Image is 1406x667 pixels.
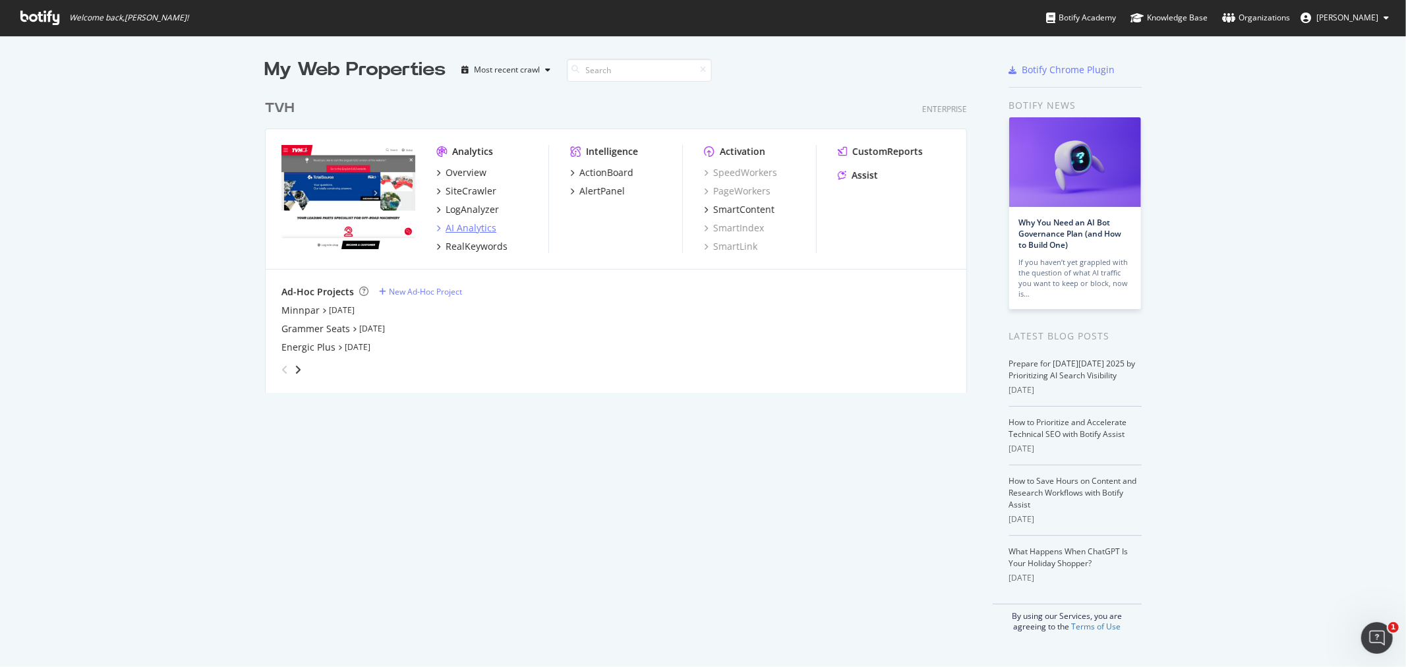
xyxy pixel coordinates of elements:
input: Search [567,59,712,82]
a: [DATE] [359,323,385,334]
div: Knowledge Base [1130,11,1208,24]
a: Grammer Seats [281,322,350,335]
div: Most recent crawl [475,66,541,74]
a: SpeedWorkers [704,166,777,179]
div: Botify news [1009,98,1142,113]
a: Terms of Use [1071,621,1121,632]
a: [DATE] [345,341,370,353]
a: Botify Chrome Plugin [1009,63,1115,76]
div: angle-left [276,359,293,380]
div: CustomReports [852,145,923,158]
a: Why You Need an AI Bot Governance Plan (and How to Build One) [1019,217,1122,250]
div: New Ad-Hoc Project [389,286,462,297]
div: AI Analytics [446,221,496,235]
div: [DATE] [1009,572,1142,584]
a: What Happens When ChatGPT Is Your Holiday Shopper? [1009,546,1128,569]
div: Enterprise [922,103,967,115]
div: Organizations [1222,11,1290,24]
div: SmartContent [713,203,775,216]
a: Energic Plus [281,341,336,354]
div: RealKeywords [446,240,508,253]
a: How to Save Hours on Content and Research Workflows with Botify Assist [1009,475,1137,510]
img: Why You Need an AI Bot Governance Plan (and How to Build One) [1009,117,1141,207]
a: CustomReports [838,145,923,158]
a: SiteCrawler [436,185,496,198]
div: AlertPanel [579,185,625,198]
div: SiteCrawler [446,185,496,198]
a: Assist [838,169,878,182]
a: SmartContent [704,203,775,216]
div: By using our Services, you are agreeing to the [993,604,1142,632]
a: Minnpar [281,304,320,317]
div: Botify Academy [1046,11,1116,24]
a: How to Prioritize and Accelerate Technical SEO with Botify Assist [1009,417,1127,440]
button: Most recent crawl [457,59,556,80]
a: PageWorkers [704,185,771,198]
div: grid [265,83,978,393]
div: Overview [446,166,486,179]
div: TVH [265,99,294,118]
div: angle-right [293,363,303,376]
div: ActionBoard [579,166,633,179]
span: Steven De Moor [1316,12,1378,23]
a: TVH [265,99,299,118]
div: Assist [852,169,878,182]
div: Activation [720,145,765,158]
div: [DATE] [1009,384,1142,396]
a: Overview [436,166,486,179]
div: [DATE] [1009,443,1142,455]
div: My Web Properties [265,57,446,83]
div: Latest Blog Posts [1009,329,1142,343]
a: AlertPanel [570,185,625,198]
a: ActionBoard [570,166,633,179]
span: Welcome back, [PERSON_NAME] ! [69,13,189,23]
a: AI Analytics [436,221,496,235]
a: RealKeywords [436,240,508,253]
a: SmartLink [704,240,757,253]
div: Botify Chrome Plugin [1022,63,1115,76]
button: [PERSON_NAME] [1290,7,1399,28]
div: LogAnalyzer [446,203,499,216]
span: 1 [1388,622,1399,633]
iframe: Intercom live chat [1361,622,1393,654]
div: If you haven’t yet grappled with the question of what AI traffic you want to keep or block, now is… [1019,257,1131,299]
div: [DATE] [1009,513,1142,525]
a: [DATE] [329,304,355,316]
div: Intelligence [586,145,638,158]
a: Prepare for [DATE][DATE] 2025 by Prioritizing AI Search Visibility [1009,358,1136,381]
a: SmartIndex [704,221,764,235]
a: New Ad-Hoc Project [379,286,462,297]
div: Analytics [452,145,493,158]
img: tvh.com [281,145,415,252]
a: LogAnalyzer [436,203,499,216]
div: Ad-Hoc Projects [281,285,354,299]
